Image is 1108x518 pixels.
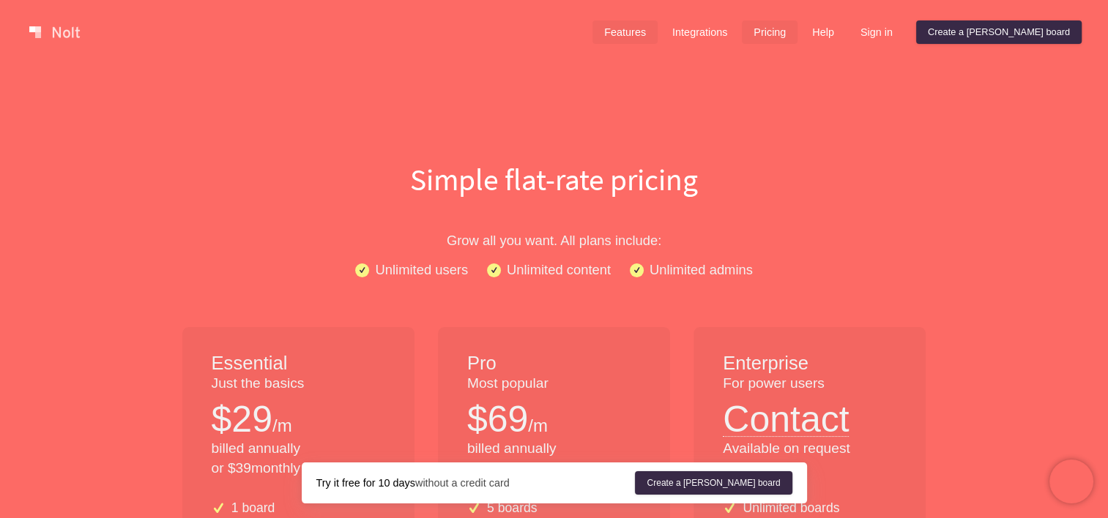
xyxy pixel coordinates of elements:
[742,20,797,44] a: Pricing
[650,259,753,280] p: Unlimited admins
[1049,459,1093,503] iframe: Chatra live chat
[592,20,658,44] a: Features
[272,413,292,438] p: /m
[212,394,272,445] p: $ 29
[635,471,792,495] a: Create a [PERSON_NAME] board
[528,413,548,438] p: /m
[743,501,839,515] p: Unlimited boards
[467,374,641,394] p: Most popular
[723,439,896,459] p: Available on request
[723,374,896,394] p: For power users
[507,259,611,280] p: Unlimited content
[212,350,385,377] h1: Essential
[916,20,1082,44] a: Create a [PERSON_NAME] board
[723,394,849,437] button: Contact
[86,158,1023,200] h1: Simple flat-rate pricing
[231,501,275,515] p: 1 board
[375,259,468,280] p: Unlimited users
[212,374,385,394] p: Just the basics
[212,439,385,478] p: billed annually or $ 39 monthly
[800,20,846,44] a: Help
[467,439,641,478] p: billed annually or $ 89 monthly
[467,394,528,445] p: $ 69
[316,477,415,489] strong: Try it free for 10 days
[487,501,537,515] p: 5 boards
[467,350,641,377] h1: Pro
[661,20,739,44] a: Integrations
[849,20,904,44] a: Sign in
[723,350,896,377] h1: Enterprise
[86,230,1023,251] p: Grow all you want. All plans include:
[316,476,636,490] div: without a credit card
